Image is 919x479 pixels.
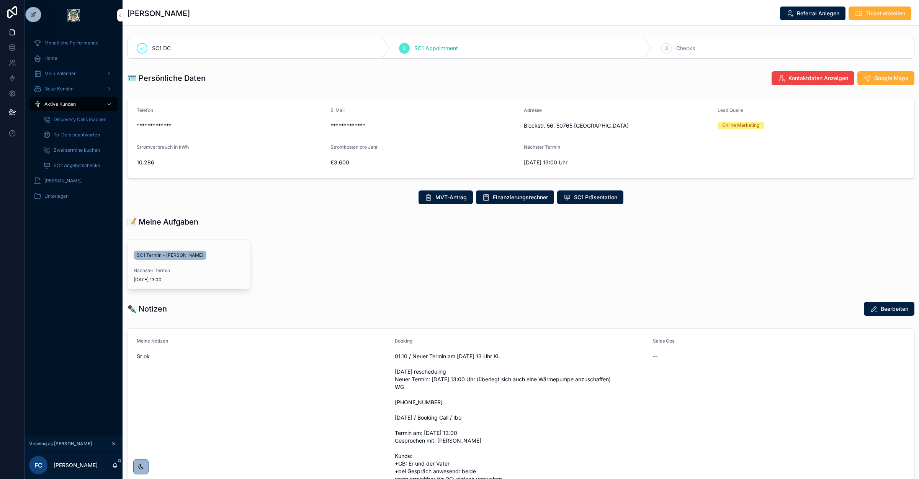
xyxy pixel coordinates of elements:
span: [PERSON_NAME] [44,178,82,184]
span: Booking [395,338,412,344]
span: 3 [665,45,668,51]
span: FC [34,461,43,470]
span: Lead Quelle [718,107,743,113]
span: Stromverbrauch in kWh [137,144,189,150]
h1: [PERSON_NAME] [127,8,190,19]
span: Sr ok [137,353,389,360]
span: [DATE] 13:00 [134,277,244,283]
span: Ticket erstellen [865,10,905,17]
button: Kontaktdaten Anzeigen [772,71,854,85]
span: Google Maps [874,74,908,82]
span: Mein Kalender [44,71,76,77]
a: Discovery Calls machen [38,113,118,126]
span: €3.600 [330,159,518,166]
a: Home [29,51,118,65]
span: To-Do's beantworten [54,132,100,138]
span: Kontaktdaten Anzeigen [788,74,848,82]
a: Monatliche Performance [29,36,118,50]
a: Aktive Kunden [29,97,118,111]
span: E-Mail [330,107,345,113]
button: Google Maps [857,71,914,85]
span: Unterlagen [44,193,69,199]
span: Blockstr. 56, 50765 [GEOGRAPHIC_DATA] [524,122,711,130]
span: 2 [403,45,406,51]
h1: ✒️ Notizen [127,303,167,314]
span: Nächster Termin [524,144,560,150]
span: Viewing as [PERSON_NAME] [29,441,92,447]
div: Online Marketing [722,122,759,129]
span: Telefon [137,107,153,113]
img: App logo [67,9,80,21]
a: To-Do's beantworten [38,128,118,142]
span: Finanzierungsrechner [493,194,548,201]
span: SC2 Angebotschecks [54,162,100,169]
span: SC1 DC [152,44,171,52]
h1: 🪪 Persönliche Daten [127,73,206,84]
span: Monatliche Performance [44,40,98,46]
span: Discovery Calls machen [54,116,106,123]
span: [DATE] 13:00 Uhr [524,159,711,166]
span: Home [44,55,57,61]
button: Ticket erstellen [849,7,911,20]
button: SC1 Präsentation [557,190,623,204]
a: [PERSON_NAME] [29,174,118,188]
button: Referral Anlegen [780,7,845,20]
span: SC1 Appointment [414,44,458,52]
span: Adresse [524,107,542,113]
button: MVT-Antrag [419,190,473,204]
span: Nächster Termin [134,267,244,274]
a: SC2 Angebotschecks [38,159,118,172]
span: Sales Ops [653,338,674,344]
button: Bearbeiten [864,302,914,316]
a: Zweittermine buchen [38,143,118,157]
span: Neue Kunden [44,86,74,92]
span: Stromkosten pro Jahr [330,144,378,150]
span: Bearbeiten [881,305,908,313]
a: Mein Kalender [29,67,118,80]
div: scrollable content [25,31,123,213]
span: Referral Anlegen [797,10,839,17]
a: Unterlagen [29,189,118,203]
button: Finanzierungsrechner [476,190,554,204]
h1: 📝 Meine Aufgaben [127,217,198,227]
span: -- [653,353,657,360]
span: Aktive Kunden [44,101,76,107]
span: MVT-Antrag [435,194,467,201]
span: Meine Notizen [137,338,168,344]
p: [PERSON_NAME] [54,461,98,469]
span: SC1 Termin - [PERSON_NAME] [137,252,203,258]
a: SC1 Termin - [PERSON_NAME] [134,251,206,260]
span: Checks [676,44,695,52]
a: Neue Kunden [29,82,118,96]
span: Zweittermine buchen [54,147,100,153]
span: 10.286 [137,159,324,166]
span: SC1 Präsentation [574,194,617,201]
